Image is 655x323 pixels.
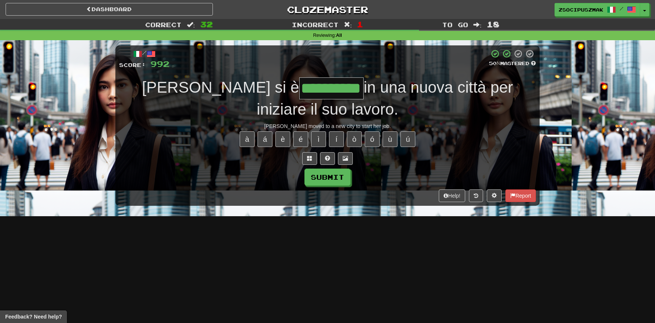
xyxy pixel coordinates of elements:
[142,79,299,96] span: [PERSON_NAME] si è
[487,20,499,29] span: 18
[442,21,468,28] span: To go
[119,62,146,68] span: Score:
[320,152,335,165] button: Single letter hint - you only get 1 per sentence and score half the points! alt+h
[338,152,353,165] button: Show image (alt+x)
[620,6,623,11] span: /
[292,21,339,28] span: Incorrect
[240,131,255,147] button: à
[357,20,363,29] span: 1
[439,189,465,202] button: Help!
[187,22,195,28] span: :
[365,131,380,147] button: ó
[329,131,344,147] button: í
[119,122,536,130] div: [PERSON_NAME] moved to a new city to start her job.
[347,131,362,147] button: ò
[505,189,536,202] button: Report
[555,3,640,16] a: zsocipuszmak /
[489,60,536,67] div: Mastered
[400,131,415,147] button: ú
[275,131,290,147] button: è
[5,313,62,320] span: Open feedback widget
[6,3,213,16] a: Dashboard
[383,131,397,147] button: ù
[304,169,351,186] button: Submit
[302,152,317,165] button: Switch sentence to multiple choice alt+p
[150,59,169,68] span: 992
[344,22,352,28] span: :
[473,22,482,28] span: :
[293,131,308,147] button: é
[559,6,603,13] span: zsocipuszmak
[258,131,272,147] button: á
[469,189,483,202] button: Round history (alt+y)
[200,20,213,29] span: 32
[311,131,326,147] button: ì
[489,60,500,66] span: 50 %
[336,33,342,38] strong: All
[257,79,513,118] span: in una nuova città per iniziare il suo lavoro.
[119,49,169,58] div: /
[224,3,431,16] a: Clozemaster
[145,21,182,28] span: Correct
